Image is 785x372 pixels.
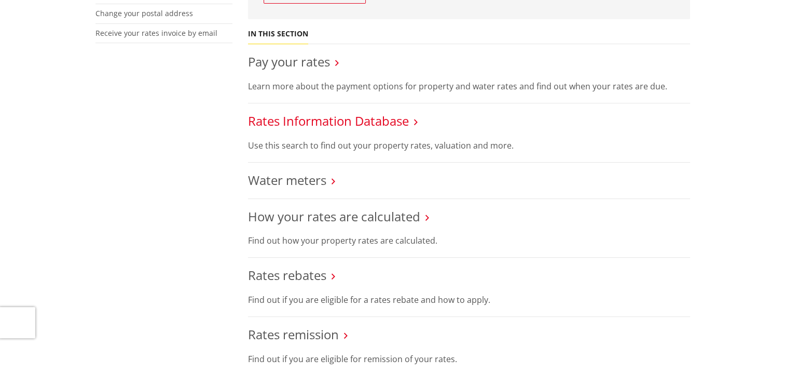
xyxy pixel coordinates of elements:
p: Find out if you are eligible for remission of your rates. [248,353,690,365]
a: How your rates are calculated [248,208,420,225]
a: Rates Information Database [248,112,409,129]
p: Learn more about the payment options for property and water rates and find out when your rates ar... [248,80,690,92]
a: Water meters [248,171,326,189]
p: Find out how your property rates are calculated. [248,234,690,247]
a: Receive your rates invoice by email [95,28,217,38]
p: Find out if you are eligible for a rates rebate and how to apply. [248,294,690,306]
a: Pay your rates [248,53,330,70]
p: Use this search to find out your property rates, valuation and more. [248,139,690,152]
a: Rates rebates [248,267,326,284]
h5: In this section [248,30,308,38]
iframe: Messenger Launcher [737,328,775,366]
a: Rates remission [248,326,339,343]
a: Change your postal address [95,8,193,18]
